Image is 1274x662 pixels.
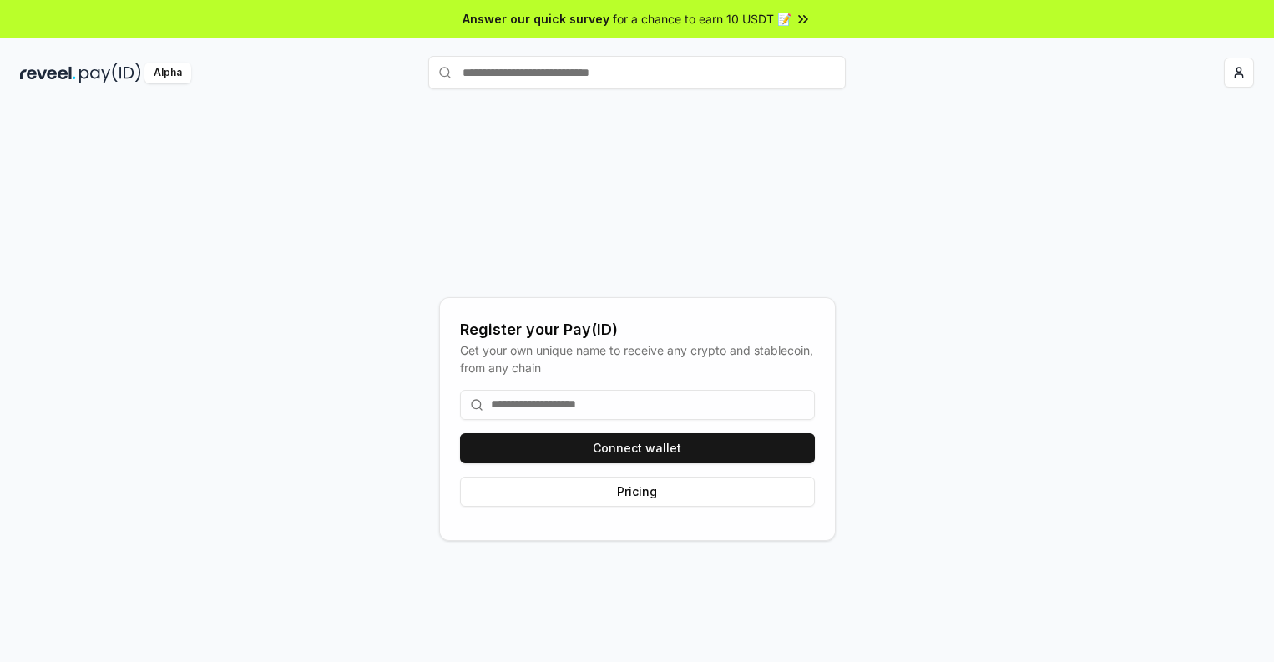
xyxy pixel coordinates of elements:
img: pay_id [79,63,141,83]
button: Connect wallet [460,433,815,463]
div: Alpha [144,63,191,83]
div: Get your own unique name to receive any crypto and stablecoin, from any chain [460,341,815,376]
span: for a chance to earn 10 USDT 📝 [613,10,791,28]
img: reveel_dark [20,63,76,83]
div: Register your Pay(ID) [460,318,815,341]
span: Answer our quick survey [463,10,609,28]
button: Pricing [460,477,815,507]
